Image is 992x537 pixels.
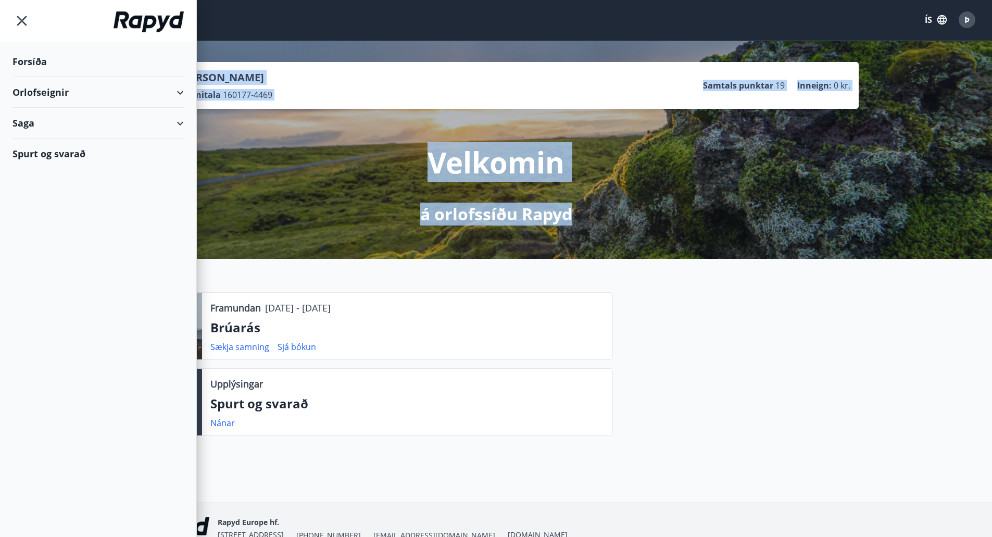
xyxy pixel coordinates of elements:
[797,80,832,91] p: Inneign :
[210,319,604,336] p: Brúarás
[703,80,773,91] p: Samtals punktar
[12,46,184,77] div: Forsíða
[834,80,850,91] span: 0 kr.
[12,139,184,169] div: Spurt og svarað
[223,89,272,101] span: 160177-4469
[919,10,952,29] button: ÍS
[12,77,184,108] div: Orlofseignir
[210,417,235,429] a: Nánar
[210,377,263,391] p: Upplýsingar
[775,80,785,91] span: 19
[180,70,272,85] p: [PERSON_NAME]
[210,395,604,413] p: Spurt og svarað
[114,11,184,32] img: union_logo
[428,142,564,182] p: Velkomin
[265,301,331,315] p: [DATE] - [DATE]
[180,89,221,101] p: Kennitala
[12,11,31,30] button: menu
[278,341,316,353] a: Sjá bókun
[955,7,980,32] button: Þ
[210,301,261,315] p: Framundan
[12,108,184,139] div: Saga
[210,341,269,353] a: Sækja samning
[964,14,970,26] span: Þ
[420,203,572,226] p: á orlofssíðu Rapyd
[218,517,279,527] span: Rapyd Europe hf.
